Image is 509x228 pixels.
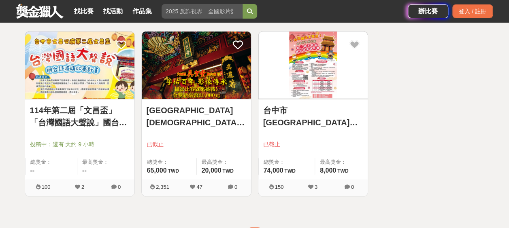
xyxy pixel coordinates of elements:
span: 投稿中：還有 大約 9 小時 [30,140,130,149]
span: 已截止 [263,140,363,149]
span: -- [30,167,35,174]
input: 2025 反詐視界—全國影片競賽 [162,4,243,19]
span: 已截止 [147,140,246,149]
span: 總獎金： [147,158,192,166]
img: Cover Image [258,32,368,99]
span: 最高獎金： [202,158,246,166]
img: Cover Image [25,32,134,99]
a: 台中市[GEOGRAPHIC_DATA][DEMOGRAPHIC_DATA]第一屆文昌盃 「台灣國語大聲說」國台語演講比賽 [263,104,363,129]
span: 3 [315,184,317,190]
a: 找比賽 [71,6,97,17]
span: 0 [234,184,237,190]
a: 114年第二屆「文昌盃」「台灣國語大聲說」國台語演講比賽 [30,104,130,129]
span: TWD [284,168,295,174]
span: 總獎金： [264,158,310,166]
span: 2,351 [156,184,169,190]
span: 0 [351,184,354,190]
span: 47 [196,184,202,190]
span: 65,000 [147,167,167,174]
a: 找活動 [100,6,126,17]
span: 0 [118,184,121,190]
span: 最高獎金： [320,158,363,166]
span: 8,000 [320,167,336,174]
img: Cover Image [142,32,251,99]
a: [GEOGRAPHIC_DATA][DEMOGRAPHIC_DATA]“孚佑百年”攝影競賽 [147,104,246,129]
a: Cover Image [142,32,251,99]
span: 150 [275,184,284,190]
span: 20,000 [202,167,221,174]
a: 作品集 [129,6,155,17]
a: 辦比賽 [408,4,448,18]
span: -- [82,167,87,174]
span: TWD [337,168,348,174]
a: Cover Image [258,32,368,99]
a: Cover Image [25,32,134,99]
span: 74,000 [264,167,283,174]
span: TWD [222,168,233,174]
span: 總獎金： [30,158,72,166]
span: 100 [42,184,51,190]
span: 最高獎金： [82,158,130,166]
span: TWD [168,168,179,174]
span: 2 [81,184,84,190]
div: 登入 / 註冊 [452,4,493,18]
